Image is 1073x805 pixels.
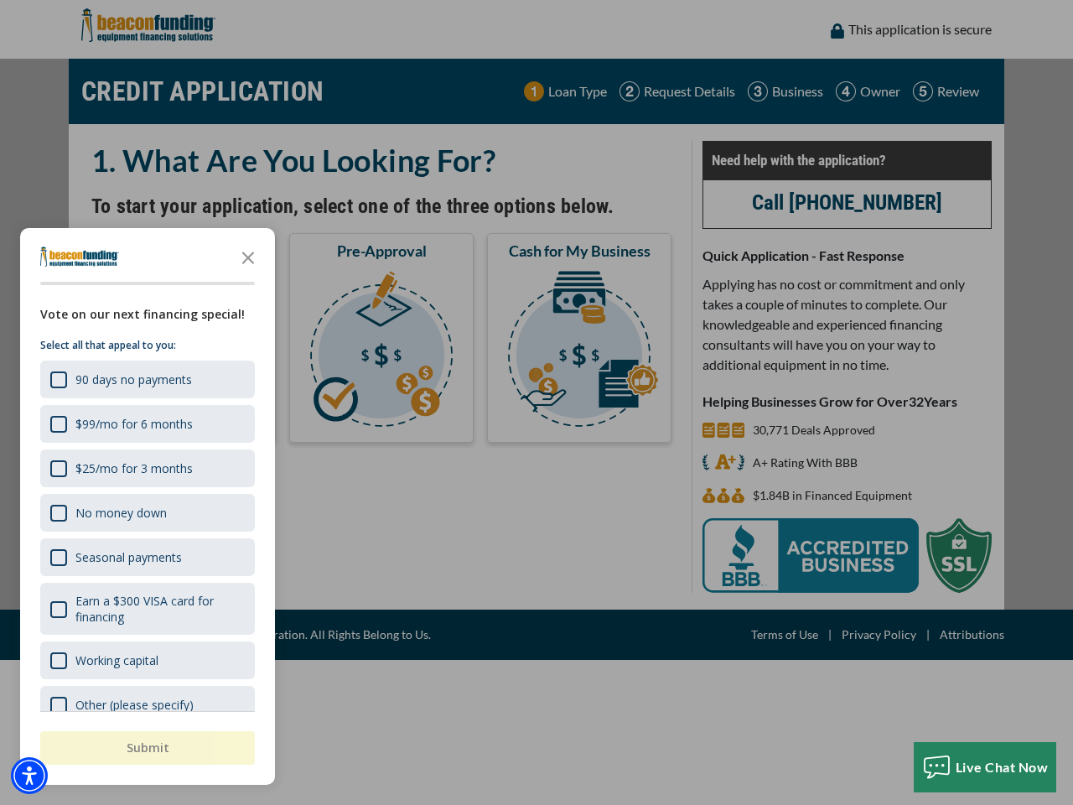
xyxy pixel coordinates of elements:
div: No money down [40,494,255,532]
p: Select all that appeal to you: [40,337,255,354]
div: $25/mo for 3 months [40,449,255,487]
div: No money down [75,505,167,521]
button: Submit [40,731,255,765]
div: Working capital [75,652,158,668]
div: Working capital [40,641,255,679]
div: Seasonal payments [75,549,182,565]
div: $99/mo for 6 months [75,416,193,432]
span: Live Chat Now [956,759,1049,775]
div: Seasonal payments [40,538,255,576]
div: Earn a $300 VISA card for financing [40,583,255,635]
div: Vote on our next financing special! [40,305,255,324]
div: $25/mo for 3 months [75,460,193,476]
button: Close the survey [231,240,265,273]
button: Live Chat Now [914,742,1057,792]
div: 90 days no payments [75,371,192,387]
div: Other (please specify) [75,697,194,713]
div: $99/mo for 6 months [40,405,255,443]
div: Survey [20,228,275,785]
div: Earn a $300 VISA card for financing [75,593,245,625]
div: Accessibility Menu [11,757,48,794]
div: Other (please specify) [40,686,255,724]
div: 90 days no payments [40,361,255,398]
img: Company logo [40,247,119,267]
